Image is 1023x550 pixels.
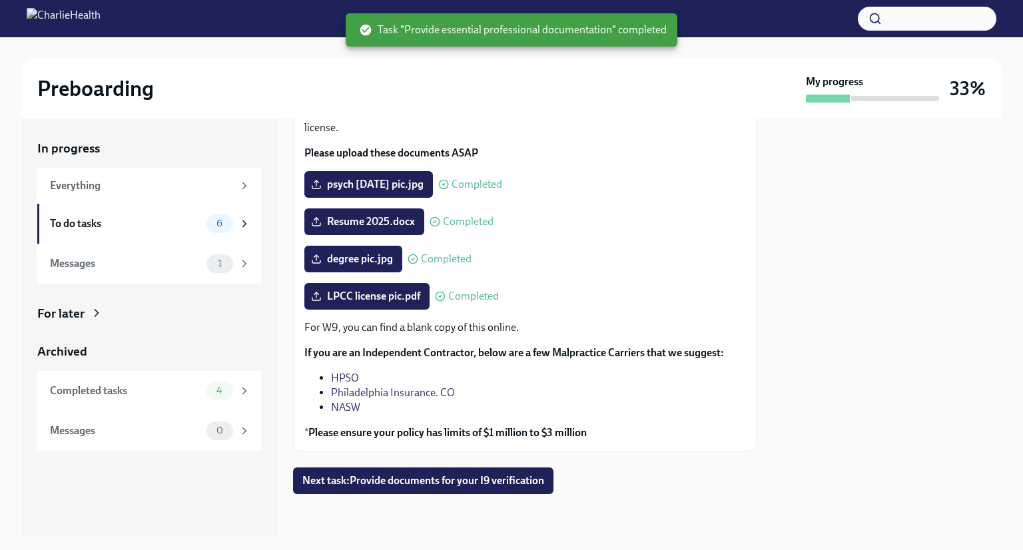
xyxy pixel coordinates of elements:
a: For later [37,305,261,322]
span: Next task : Provide documents for your I9 verification [302,474,544,487]
a: Completed tasks4 [37,371,261,411]
span: Completed [443,216,494,227]
div: For later [37,305,85,322]
div: Messages [50,256,201,271]
a: Messages0 [37,411,261,451]
span: 0 [208,425,231,435]
h3: 33% [950,77,986,101]
p: For W9, you can find a blank copy of this online. [304,320,745,335]
div: Messages [50,423,201,438]
span: 4 [208,386,230,396]
button: Next task:Provide documents for your I9 verification [293,467,553,494]
span: Completed [448,291,499,302]
a: To do tasks6 [37,204,261,244]
span: 1 [210,258,230,268]
strong: If you are an Independent Contractor, below are a few Malpractice Carriers that we suggest: [304,346,724,359]
img: CharlieHealth [27,8,101,29]
span: Completed [452,179,502,190]
a: NASW [331,401,360,413]
label: degree pic.jpg [304,246,402,272]
label: psych [DATE] pic.jpg [304,171,433,198]
span: LPCC license pic.pdf [314,290,420,303]
strong: Please upload these documents ASAP [304,146,478,159]
a: In progress [37,140,261,157]
span: psych [DATE] pic.jpg [314,178,424,191]
a: Messages1 [37,244,261,284]
a: Archived [37,343,261,360]
div: Completed tasks [50,384,201,398]
label: Resume 2025.docx [304,208,424,235]
strong: Please ensure your policy has limits of $1 million to $3 million [308,426,587,439]
h2: Preboarding [37,75,154,102]
a: Philadelphia Insurance. CO [331,386,455,399]
a: Everything [37,168,261,204]
span: Completed [421,254,472,264]
span: Task "Provide essential professional documentation" completed [359,23,667,37]
a: HPSO [331,372,359,384]
span: 6 [208,218,230,228]
label: LPCC license pic.pdf [304,283,430,310]
div: Everything [50,178,233,193]
strong: My progress [806,75,863,89]
span: degree pic.jpg [314,252,393,266]
div: To do tasks [50,216,201,231]
span: Resume 2025.docx [314,215,415,228]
